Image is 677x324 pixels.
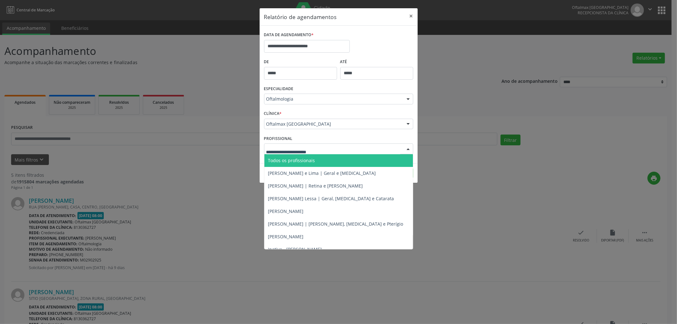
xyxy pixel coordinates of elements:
label: DATA DE AGENDAMENTO [264,30,314,40]
span: Oftalmologia [266,96,400,102]
span: [PERSON_NAME] [268,208,304,214]
label: PROFISSIONAL [264,134,293,143]
span: [PERSON_NAME] [268,234,304,240]
span: Oftalmax [GEOGRAPHIC_DATA] [266,121,400,127]
span: Todos os profissionais [268,157,315,163]
h5: Relatório de agendamentos [264,13,337,21]
span: [PERSON_NAME] Lessa | Geral, [MEDICAL_DATA] e Catarata [268,195,394,202]
span: [PERSON_NAME] e Lima | Geral e [MEDICAL_DATA] [268,170,376,176]
span: [PERSON_NAME] | Retina e [PERSON_NAME] [268,183,363,189]
label: ATÉ [340,57,413,67]
button: Close [405,8,418,24]
span: Inativa - [PERSON_NAME] [268,246,322,252]
label: CLÍNICA [264,109,282,119]
label: ESPECIALIDADE [264,84,294,94]
span: [PERSON_NAME] | [PERSON_NAME], [MEDICAL_DATA] e Pterígio [268,221,403,227]
label: De [264,57,337,67]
